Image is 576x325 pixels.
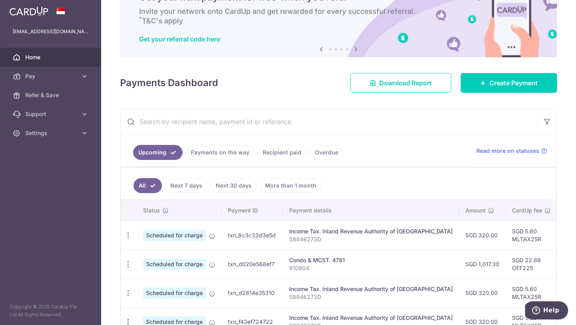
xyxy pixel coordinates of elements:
span: Scheduled for charge [143,287,206,299]
div: Income Tax. Inland Revenue Authority of [GEOGRAPHIC_DATA] [289,314,453,322]
h4: Payments Dashboard [120,76,218,90]
a: Overdue [310,145,343,160]
a: Create Payment [461,73,557,93]
div: Condo & MCST. 4781 [289,256,453,264]
td: SGD 1,017.30 [459,250,506,278]
p: S8846273D [289,235,453,243]
span: Download Report [379,78,432,88]
a: Next 30 days [211,178,257,193]
td: SGD 5.60 MLTAX25R [506,278,557,307]
span: Amount [465,207,486,214]
span: Scheduled for charge [143,259,206,270]
span: Scheduled for charge [143,230,206,241]
a: Payments on the way [186,145,254,160]
a: More than 1 month [260,178,322,193]
p: S8846273D [289,293,453,301]
p: [EMAIL_ADDRESS][DOMAIN_NAME] [13,28,88,36]
span: Read more on statuses [476,147,539,155]
p: 910804 [289,264,453,272]
span: Status [143,207,160,214]
a: Recipient paid [258,145,307,160]
iframe: Opens a widget where you can find more information [525,301,568,321]
img: CardUp [9,6,48,16]
td: SGD 5.60 MLTAX25R [506,221,557,250]
td: SGD 320.00 [459,278,506,307]
a: Upcoming [133,145,183,160]
a: Get your referral code here [139,35,220,43]
span: Home [25,53,77,61]
span: CardUp fee [512,207,542,214]
span: Create Payment [489,78,538,88]
td: txn_8c3c33d3e5d [222,221,283,250]
span: Pay [25,72,77,80]
td: SGD 320.00 [459,221,506,250]
input: Search by recipient name, payment id or reference [120,109,538,134]
a: Next 7 days [165,178,207,193]
span: Refer & Save [25,91,77,99]
div: Income Tax. Inland Revenue Authority of [GEOGRAPHIC_DATA] [289,227,453,235]
td: txn_d2814e35310 [222,278,283,307]
div: Income Tax. Inland Revenue Authority of [GEOGRAPHIC_DATA] [289,285,453,293]
a: Download Report [350,73,451,93]
a: Read more on statuses [476,147,547,155]
span: Settings [25,129,77,137]
a: All [134,178,162,193]
td: txn_d020e568ef7 [222,250,283,278]
h6: Invite your network onto CardUp and get rewarded for every successful referral. T&C's apply [139,7,538,26]
td: SGD 22.89 OFF225 [506,250,557,278]
th: Payment details [283,200,459,221]
th: Payment ID [222,200,283,221]
span: Support [25,110,77,118]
